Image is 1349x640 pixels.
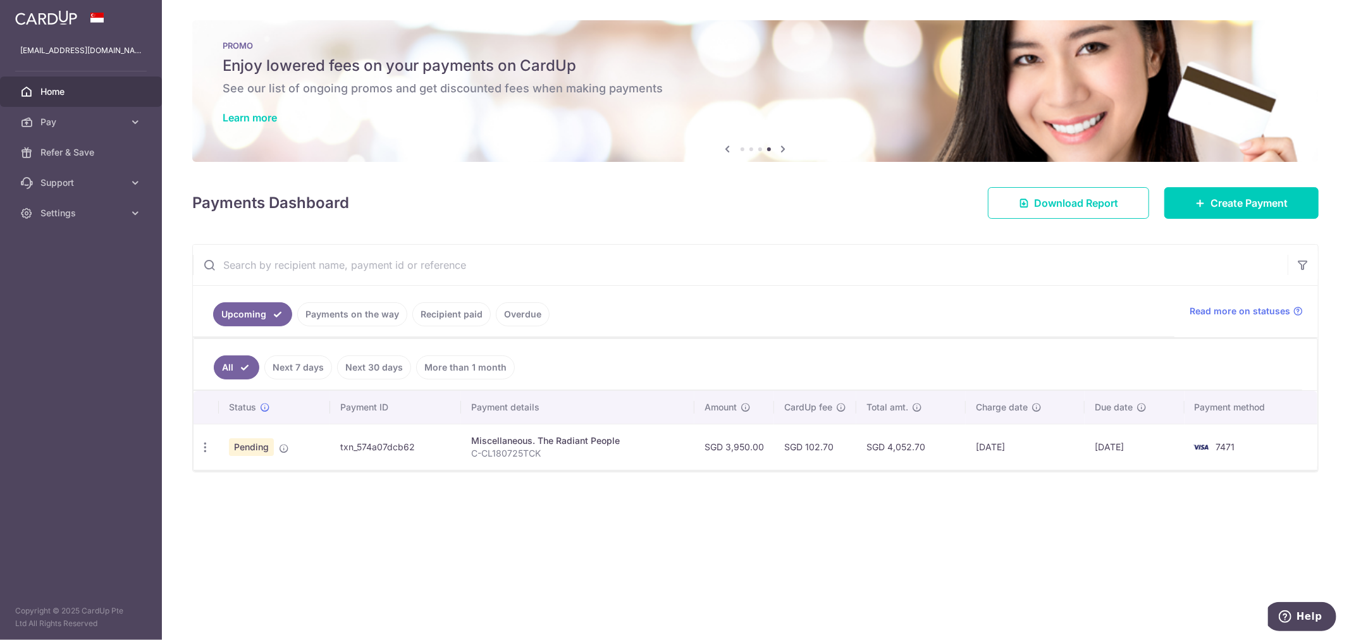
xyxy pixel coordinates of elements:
td: [DATE] [966,424,1085,470]
a: Next 7 days [264,355,332,379]
div: Miscellaneous. The Radiant People [471,434,684,447]
span: Settings [40,207,124,219]
span: Amount [705,401,737,414]
a: More than 1 month [416,355,515,379]
td: txn_574a07dcb62 [330,424,461,470]
th: Payment method [1185,391,1317,424]
span: Create Payment [1210,195,1288,211]
iframe: Opens a widget where you can find more information [1268,602,1336,634]
span: Support [40,176,124,189]
a: Payments on the way [297,302,407,326]
td: SGD 102.70 [774,424,856,470]
h6: See our list of ongoing promos and get discounted fees when making payments [223,81,1288,96]
img: Bank Card [1188,440,1214,455]
a: Overdue [496,302,550,326]
span: Due date [1095,401,1133,414]
p: PROMO [223,40,1288,51]
th: Payment ID [330,391,461,424]
a: Download Report [988,187,1149,219]
p: C-CL180725TCK [471,447,684,460]
span: Status [229,401,256,414]
a: Next 30 days [337,355,411,379]
span: Refer & Save [40,146,124,159]
span: Charge date [976,401,1028,414]
th: Payment details [461,391,694,424]
td: SGD 4,052.70 [856,424,966,470]
a: Upcoming [213,302,292,326]
td: SGD 3,950.00 [694,424,774,470]
img: Latest Promos banner [192,20,1319,162]
a: Learn more [223,111,277,124]
a: All [214,355,259,379]
img: CardUp [15,10,77,25]
span: 7471 [1216,441,1235,452]
h5: Enjoy lowered fees on your payments on CardUp [223,56,1288,76]
a: Create Payment [1164,187,1319,219]
p: [EMAIL_ADDRESS][DOMAIN_NAME] [20,44,142,57]
span: CardUp fee [784,401,832,414]
span: Total amt. [866,401,908,414]
span: Read more on statuses [1190,305,1290,317]
h4: Payments Dashboard [192,192,349,214]
span: Pay [40,116,124,128]
span: Home [40,85,124,98]
a: Read more on statuses [1190,305,1303,317]
input: Search by recipient name, payment id or reference [193,245,1288,285]
a: Recipient paid [412,302,491,326]
span: Pending [229,438,274,456]
span: Download Report [1034,195,1118,211]
td: [DATE] [1085,424,1185,470]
